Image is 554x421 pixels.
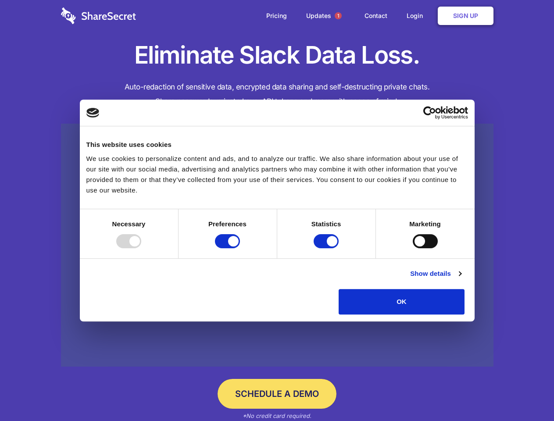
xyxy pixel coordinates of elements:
a: Wistia video thumbnail [61,124,493,367]
strong: Statistics [311,220,341,228]
strong: Preferences [208,220,247,228]
h1: Eliminate Slack Data Loss. [61,39,493,71]
a: Schedule a Demo [218,379,336,409]
em: *No credit card required. [243,412,311,419]
img: logo-wordmark-white-trans-d4663122ce5f474addd5e946df7df03e33cb6a1c49d2221995e7729f52c070b2.svg [61,7,136,24]
a: Show details [410,268,461,279]
strong: Marketing [409,220,441,228]
img: logo [86,108,100,118]
a: Login [398,2,436,29]
h4: Auto-redaction of sensitive data, encrypted data sharing and self-destructing private chats. Shar... [61,80,493,109]
a: Pricing [257,2,296,29]
button: OK [339,289,465,314]
strong: Necessary [112,220,146,228]
div: This website uses cookies [86,139,468,150]
a: Contact [356,2,396,29]
span: 1 [335,12,342,19]
a: Usercentrics Cookiebot - opens in a new window [391,106,468,119]
div: We use cookies to personalize content and ads, and to analyze our traffic. We also share informat... [86,153,468,196]
a: Sign Up [438,7,493,25]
